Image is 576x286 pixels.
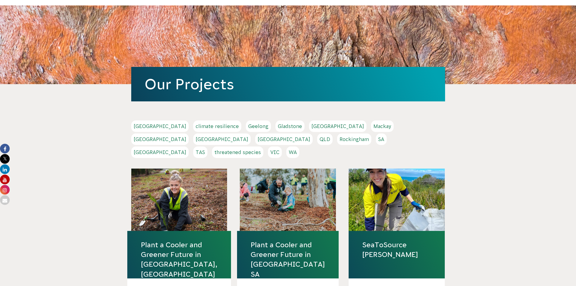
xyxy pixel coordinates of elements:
a: VIC [268,146,282,158]
a: climate resilience [193,120,241,132]
a: Plant a Cooler and Greener Future in [GEOGRAPHIC_DATA] SA [251,240,325,279]
a: threatened species [212,146,263,158]
a: SA [376,133,387,145]
a: Our Projects [145,76,234,92]
a: [GEOGRAPHIC_DATA] [131,120,189,132]
a: [GEOGRAPHIC_DATA] [193,133,251,145]
a: Gladstone [275,120,304,132]
a: [GEOGRAPHIC_DATA] [131,146,189,158]
a: [GEOGRAPHIC_DATA] [309,120,366,132]
a: Geelong [246,120,271,132]
a: WA [286,146,299,158]
a: Mackay [371,120,394,132]
a: QLD [317,133,333,145]
a: TAS [193,146,207,158]
a: [GEOGRAPHIC_DATA] [131,133,189,145]
a: Plant a Cooler and Greener Future in [GEOGRAPHIC_DATA], [GEOGRAPHIC_DATA] [141,240,217,279]
a: [GEOGRAPHIC_DATA] [255,133,313,145]
a: SeaToSource [PERSON_NAME] [362,240,431,259]
a: Rockingham [337,133,371,145]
